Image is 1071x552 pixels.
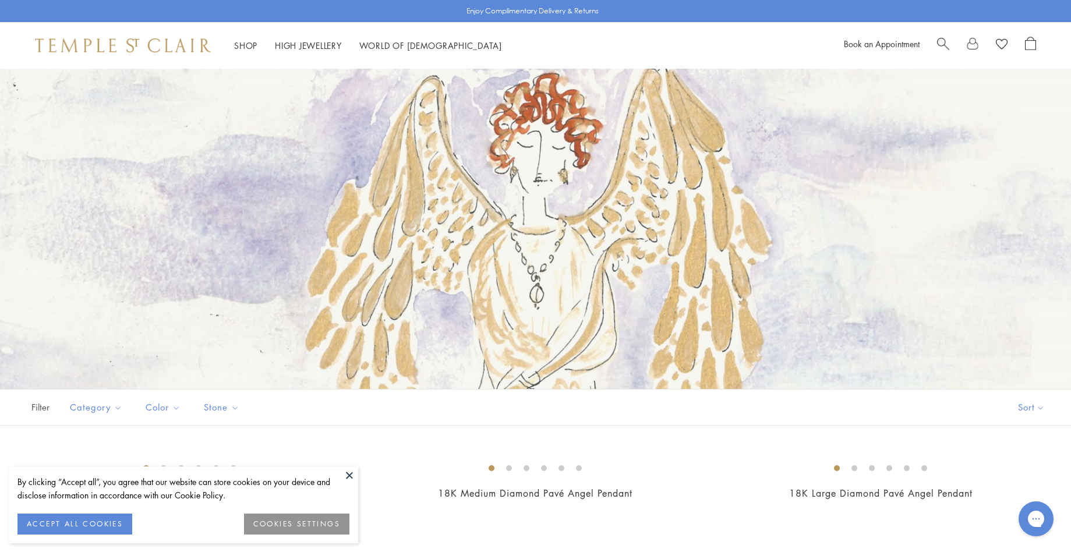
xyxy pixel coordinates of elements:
[937,37,949,54] a: Search
[61,394,131,420] button: Category
[359,40,502,51] a: World of [DEMOGRAPHIC_DATA]World of [DEMOGRAPHIC_DATA]
[244,514,349,535] button: COOKIES SETTINGS
[1025,37,1036,54] a: Open Shopping Bag
[438,487,632,500] a: 18K Medium Diamond Pavé Angel Pendant
[466,5,599,17] p: Enjoy Complimentary Delivery & Returns
[137,394,189,420] button: Color
[17,514,132,535] button: ACCEPT ALL COOKIES
[234,38,502,53] nav: Main navigation
[64,400,131,415] span: Category
[35,38,211,52] img: Temple St. Clair
[996,37,1008,54] a: View Wishlist
[1013,497,1059,540] iframe: Gorgias live chat messenger
[789,487,973,500] a: 18K Large Diamond Pavé Angel Pendant
[234,40,257,51] a: ShopShop
[195,394,248,420] button: Stone
[198,400,248,415] span: Stone
[844,38,920,49] a: Book an Appointment
[275,40,342,51] a: High JewelleryHigh Jewellery
[992,390,1071,425] button: Show sort by
[17,475,349,502] div: By clicking “Accept all”, you agree that our website can store cookies on your device and disclos...
[140,400,189,415] span: Color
